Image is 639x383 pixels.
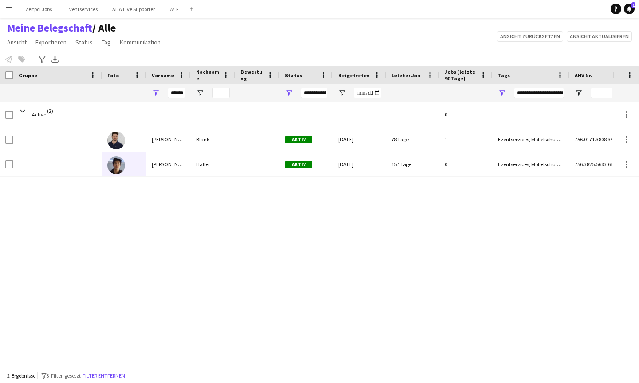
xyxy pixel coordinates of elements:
[285,161,312,168] span: Aktiv
[7,38,27,46] span: Ansicht
[575,72,592,79] span: AHV Nr.
[72,36,96,48] a: Status
[624,4,635,14] a: 1
[47,372,81,379] span: 3 Filter gesetzt
[92,21,116,35] span: Alle
[445,68,477,82] span: Jobs (letzte 90 Tage)
[575,161,613,168] span: 756.3825.5683.68
[212,88,230,98] input: Nachname Filtereingang
[497,31,563,42] button: Ansicht zurücksetzen
[439,102,493,127] div: 0
[493,127,569,152] div: Eventservices, Möbelschulung noch offen, Produktion, Vertrag vollständig, Zeitpol AG Eventhelfer
[35,38,67,46] span: Exportieren
[285,136,312,143] span: Aktiv
[107,72,119,79] span: Foto
[102,38,111,46] span: Tag
[391,72,420,79] span: Letzter Job
[81,371,127,381] button: Filter entfernen
[386,127,439,152] div: 78 Tage
[98,36,114,48] a: Tag
[59,0,105,18] button: Eventservices
[107,156,125,174] img: Julien Haller
[498,89,506,97] button: Filtermenü öffnen
[631,2,635,8] span: 1
[19,72,37,79] span: Gruppe
[47,102,53,120] span: (2)
[105,0,162,18] button: AHA Live Supporter
[32,36,70,48] a: Exportieren
[32,111,46,118] span: Active
[338,72,370,79] span: Beigetreten
[354,88,381,98] input: Beigetreten Filtereingang
[439,127,493,152] div: 1
[285,89,293,97] button: Filtermenü öffnen
[338,89,346,97] button: Filtermenü öffnen
[333,152,386,176] div: [DATE]
[18,0,59,18] button: Zeitpol Jobs
[107,132,125,149] img: Julien Blank
[575,89,583,97] button: Filtermenü öffnen
[575,136,613,143] span: 756.0171.3808.35
[386,152,439,176] div: 157 Tage
[168,88,185,98] input: Vorname Filtereingang
[439,152,493,176] div: 0
[196,89,204,97] button: Filtermenü öffnen
[75,38,93,46] span: Status
[37,54,47,64] app-action-btn: Erweiterte Filter
[191,127,235,152] div: Blank
[241,68,264,82] span: Bewertung
[162,0,186,18] button: WEF
[498,72,510,79] span: Tags
[493,152,569,176] div: Eventservices, Möbelschulung noch offen, Produktion, Vertrag vollständig, Zeitpol AG Eventhelfer
[285,72,302,79] span: Status
[120,38,161,46] span: Kommunikation
[146,152,191,176] div: [PERSON_NAME]
[152,72,174,79] span: Vorname
[50,54,60,64] app-action-btn: XLSX exportieren
[333,127,386,152] div: [DATE]
[567,31,632,42] button: Ansicht aktualisieren
[152,89,160,97] button: Filtermenü öffnen
[7,21,92,35] a: Meine Belegschaft
[196,68,219,82] span: Nachname
[146,127,191,152] div: [PERSON_NAME]
[191,152,235,176] div: Haller
[4,36,30,48] a: Ansicht
[116,36,164,48] a: Kommunikation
